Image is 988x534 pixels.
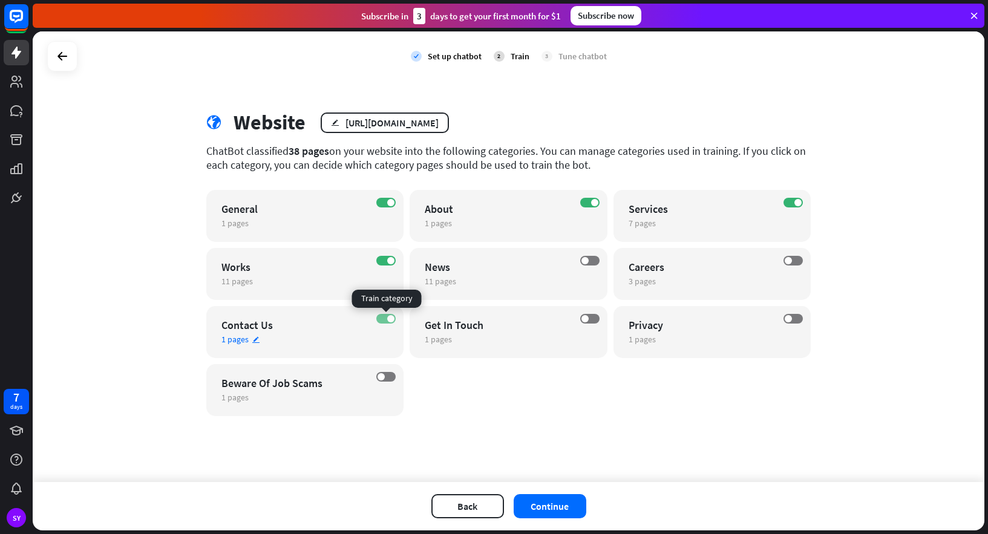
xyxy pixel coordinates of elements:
span: 1 pages [221,218,249,229]
button: Continue [514,494,586,518]
div: Careers [629,260,775,274]
div: Works [221,260,368,274]
button: Back [431,494,504,518]
div: 3 [541,51,552,62]
i: edit [252,336,260,344]
div: About [425,202,571,216]
div: Privacy [629,318,775,332]
div: Subscribe now [571,6,641,25]
div: Subscribe in days to get your first month for $1 [361,8,561,24]
div: days [10,403,22,411]
div: Website [234,110,306,135]
span: 11 pages [221,276,253,287]
button: Open LiveChat chat widget [10,5,46,41]
div: 2 [494,51,505,62]
div: Train [511,51,529,62]
span: 11 pages [425,276,456,287]
div: General [221,202,368,216]
span: 7 pages [629,218,656,229]
div: 3 [413,8,425,24]
span: 3 pages [629,276,656,287]
i: check [411,51,422,62]
div: 7 [13,392,19,403]
span: 1 pages [629,334,656,345]
span: 1 pages [221,334,249,345]
div: Tune chatbot [558,51,607,62]
i: globe [206,116,221,130]
span: 1 pages [425,334,452,345]
span: 1 pages [425,218,452,229]
div: Set up chatbot [428,51,482,62]
div: Get In Touch [425,318,571,332]
div: [URL][DOMAIN_NAME] [345,117,439,129]
div: ChatBot classified on your website into the following categories. You can manage categories used ... [206,144,811,172]
i: edit [331,119,339,126]
span: 38 pages [289,144,329,158]
div: SY [7,508,26,527]
a: 7 days [4,389,29,414]
div: Beware Of Job Scams [221,376,368,390]
div: Services [629,202,775,216]
div: Contact Us [221,318,368,332]
span: 1 pages [221,392,249,403]
div: News [425,260,571,274]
